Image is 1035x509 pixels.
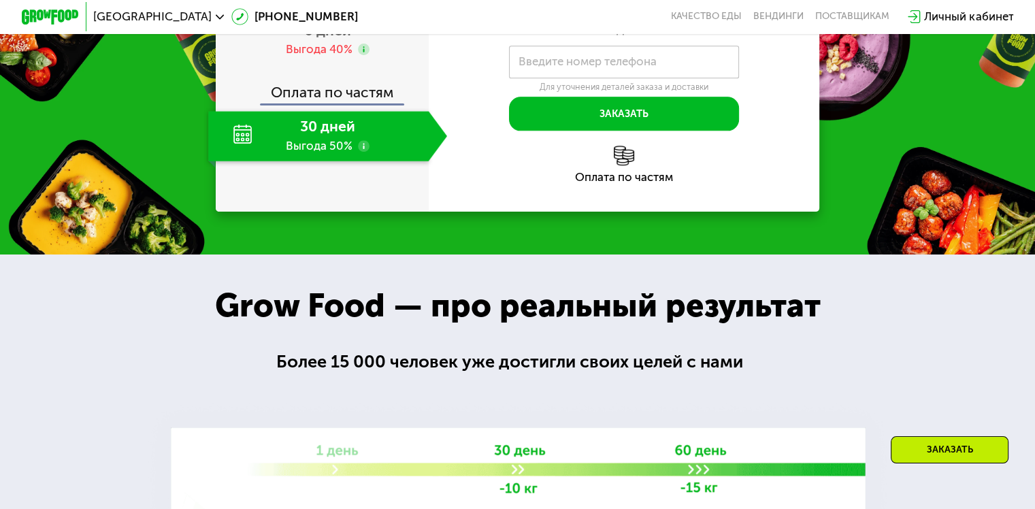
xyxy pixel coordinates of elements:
a: Вендинги [753,11,804,22]
div: поставщикам [815,11,889,22]
div: Личный кабинет [924,8,1013,25]
div: Оплата по частям [429,171,820,183]
div: Более 15 000 человек уже достигли своих целей с нами [276,348,759,375]
span: [GEOGRAPHIC_DATA] [93,11,212,22]
img: l6xcnZfty9opOoJh.png [614,146,634,166]
a: [PHONE_NUMBER] [231,8,358,25]
span: 6 дней [304,22,351,39]
div: Заказать [891,436,1008,463]
div: Выгода 40% [286,42,352,57]
div: Grow Food — про реальный результат [191,281,844,330]
a: Качество еды [671,11,742,22]
div: Оплата по частям [217,71,429,104]
button: Заказать [509,97,739,131]
label: Введите номер телефона [519,58,657,66]
div: Для уточнения деталей заказа и доставки [509,82,739,93]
